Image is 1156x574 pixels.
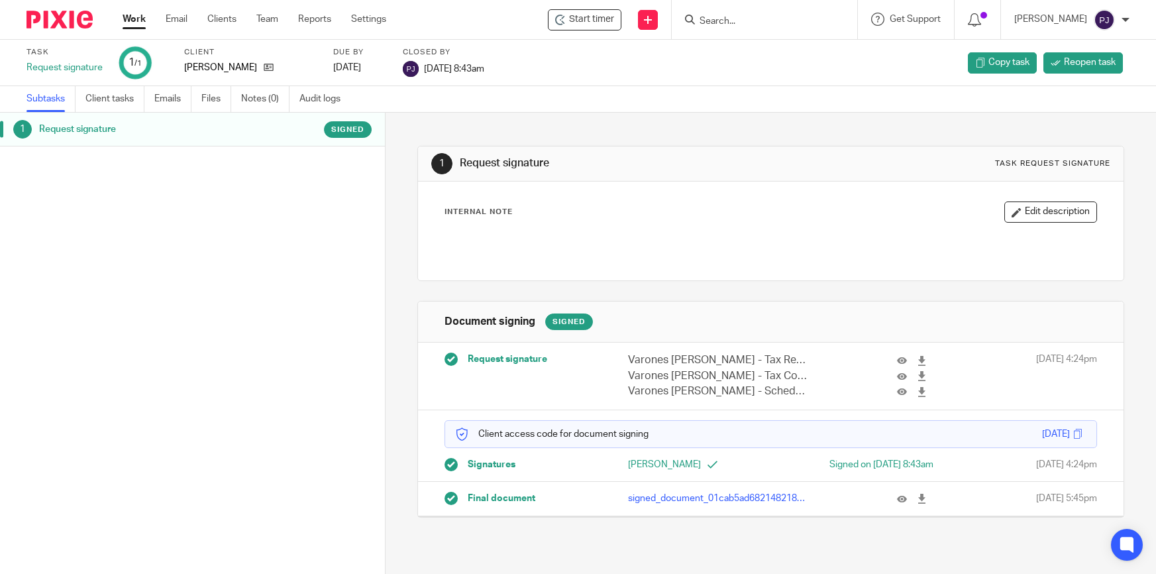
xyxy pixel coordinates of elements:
[256,13,278,26] a: Team
[792,458,934,471] div: Signed on [DATE] 8:43am
[299,86,350,112] a: Audit logs
[468,458,515,471] span: Signatures
[123,13,146,26] a: Work
[129,55,142,70] div: 1
[26,47,103,58] label: Task
[351,13,386,26] a: Settings
[201,86,231,112] a: Files
[207,13,236,26] a: Clients
[890,15,941,24] span: Get Support
[698,16,817,28] input: Search
[569,13,614,27] span: Start timer
[1014,13,1087,26] p: [PERSON_NAME]
[333,47,386,58] label: Due by
[628,458,770,471] p: [PERSON_NAME]
[431,153,452,174] div: 1
[154,86,191,112] a: Emails
[968,52,1037,74] a: Copy task
[1064,56,1116,69] span: Reopen task
[134,60,142,67] small: /1
[424,64,484,73] span: [DATE] 8:43am
[445,315,535,329] h1: Document signing
[628,369,807,384] p: Varones [PERSON_NAME] - Tax Computation - 2025.pdf
[988,56,1029,69] span: Copy task
[545,314,593,330] div: Signed
[166,13,187,26] a: Email
[241,86,289,112] a: Notes (0)
[1036,458,1097,471] span: [DATE] 4:24pm
[1042,428,1070,441] div: [DATE]
[85,86,144,112] a: Client tasks
[331,124,364,135] span: Signed
[333,61,386,74] div: [DATE]
[628,492,807,505] p: signed_document_01cab5ad68214821841321df5a90d004.pdf
[460,156,799,170] h1: Request signature
[26,86,76,112] a: Subtasks
[184,61,257,74] p: [PERSON_NAME]
[628,353,807,368] p: Varones [PERSON_NAME] - Tax Return - 2025.pdf
[1043,52,1123,74] a: Reopen task
[403,47,484,58] label: Closed by
[26,61,103,74] div: Request signature
[468,492,535,505] span: Final document
[298,13,331,26] a: Reports
[403,61,419,77] img: svg%3E
[1004,201,1097,223] button: Edit description
[995,158,1110,169] div: Task request signature
[1036,353,1097,399] span: [DATE] 4:24pm
[445,207,513,217] p: Internal Note
[548,9,621,30] div: Elizabeth Varones - Request signature
[1094,9,1115,30] img: svg%3E
[184,47,317,58] label: Client
[26,11,93,29] img: Pixie
[628,384,807,399] p: Varones [PERSON_NAME] - Schedule of Data - 2025.pdf
[1036,492,1097,505] span: [DATE] 5:45pm
[455,428,649,441] p: Client access code for document signing
[13,120,32,139] div: 1
[39,119,261,139] h1: Request signature
[468,353,547,366] span: Request signature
